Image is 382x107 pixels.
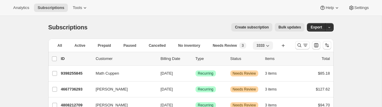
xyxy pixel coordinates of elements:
[312,41,320,49] button: Customize table column order and visibility
[265,56,295,62] div: Items
[275,23,305,31] button: Bulk updates
[61,86,91,92] p: 4667736293
[196,56,226,62] div: Type
[295,41,310,49] button: Search and filter results
[323,41,331,49] button: Sort the results
[96,56,156,62] p: Customer
[161,87,173,91] span: [DATE]
[265,69,283,78] button: 3 items
[61,85,330,94] div: 4667736293[PERSON_NAME][DATE]SuccessRecurringWarningNeeds Review3 items$127.62
[92,69,152,78] button: Math Cuppen
[61,70,91,76] p: 9398255845
[96,86,128,92] span: [PERSON_NAME]
[278,41,288,50] button: Create new view
[235,25,269,30] span: Create subscription
[61,69,330,78] div: 9398255845Math Cuppen[DATE]SuccessRecurringWarningNeeds Review3 items$85.18
[345,4,372,12] button: Settings
[316,87,330,91] span: $127.62
[318,71,330,76] span: $85.18
[98,43,111,48] span: Prepaid
[96,70,119,76] span: Math Cuppen
[198,87,214,92] span: Recurring
[178,43,200,48] span: No inventory
[233,87,256,92] span: Needs Review
[233,71,256,76] span: Needs Review
[69,4,92,12] button: Tools
[242,43,244,48] span: 3
[311,25,322,30] span: Export
[231,23,272,31] button: Create subscription
[161,71,173,76] span: [DATE]
[307,23,326,31] button: Export
[57,43,62,48] span: All
[256,43,265,48] span: 3333
[48,24,88,31] span: Subscriptions
[230,56,260,62] p: Status
[265,71,277,76] span: 3 items
[61,56,91,62] p: ID
[92,85,152,94] button: [PERSON_NAME]
[10,4,33,12] button: Analytics
[265,87,277,92] span: 3 items
[322,56,330,62] p: Total
[123,43,136,48] span: Paused
[73,5,82,10] span: Tools
[149,43,166,48] span: Cancelled
[74,43,85,48] span: Active
[278,25,301,30] span: Bulk updates
[316,4,343,12] button: Help
[13,5,29,10] span: Analytics
[52,51,83,57] button: More views
[354,5,369,10] span: Settings
[213,43,237,48] span: Needs Review
[61,56,330,62] div: IDCustomerBilling DateTypeStatusItemsTotal
[34,4,68,12] button: Subscriptions
[38,5,64,10] span: Subscriptions
[161,56,191,62] p: Billing Date
[198,71,214,76] span: Recurring
[326,5,334,10] span: Help
[265,85,283,94] button: 3 items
